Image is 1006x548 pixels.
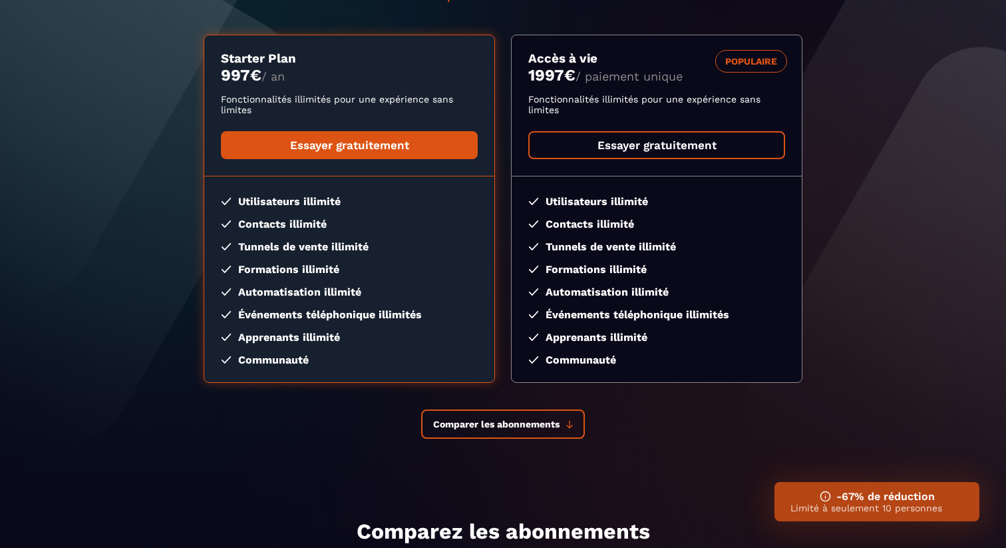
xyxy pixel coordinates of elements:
[421,410,585,439] button: Comparer les abonnements
[528,131,785,159] a: Essayer gratuitement
[221,334,232,341] img: checked
[221,220,232,228] img: checked
[528,198,539,205] img: checked
[528,311,539,318] img: checked
[221,356,232,364] img: checked
[221,263,478,276] li: Formations illimité
[221,308,478,321] li: Événements téléphonique illimités
[221,51,478,66] h3: Starter Plan
[433,419,560,429] span: Comparer les abonnements
[528,240,785,253] li: Tunnels de vente illimité
[528,331,785,344] li: Apprenants illimité
[221,131,478,159] a: Essayer gratuitement
[528,354,785,366] li: Communauté
[221,288,232,296] img: checked
[528,220,539,228] img: checked
[528,218,785,230] li: Contacts illimité
[261,69,285,83] span: / an
[528,308,785,321] li: Événements téléphonique illimités
[820,491,831,502] img: ifno
[221,354,478,366] li: Communauté
[528,356,539,364] img: checked
[528,66,576,85] money: 1997
[528,51,785,66] h3: Accès à vie
[528,266,539,273] img: checked
[221,266,232,273] img: checked
[528,263,785,276] li: Formations illimité
[528,334,539,341] img: checked
[528,288,539,296] img: checked
[221,240,478,253] li: Tunnels de vente illimité
[528,94,785,115] p: Fonctionnalités illimités pour une expérience sans limites
[528,243,539,250] img: checked
[528,195,785,208] li: Utilisateurs illimité
[564,66,576,85] currency: €
[221,218,478,230] li: Contacts illimité
[221,198,232,205] img: checked
[204,519,802,544] h2: Comparez les abonnements
[715,50,787,73] div: POPULAIRE
[221,311,232,318] img: checked
[221,286,478,298] li: Automatisation illimité
[221,243,232,250] img: checked
[221,94,478,115] p: Fonctionnalités illimités pour une expérience sans limites
[576,69,683,83] span: / paiement unique
[790,490,963,503] h3: -67% de réduction
[250,66,261,85] currency: €
[221,331,478,344] li: Apprenants illimité
[221,66,261,85] money: 997
[221,195,478,208] li: Utilisateurs illimité
[528,286,785,298] li: Automatisation illimité
[790,503,963,513] p: Limité à seulement 10 personnes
